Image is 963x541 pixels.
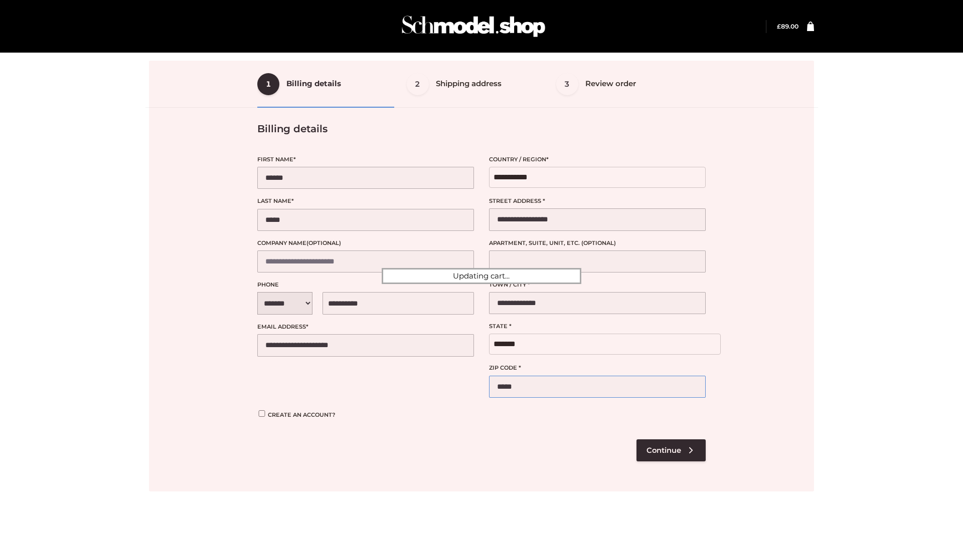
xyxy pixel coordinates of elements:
a: £89.00 [777,23,798,30]
div: Updating cart... [382,268,581,284]
span: £ [777,23,781,30]
img: Schmodel Admin 964 [398,7,549,46]
bdi: 89.00 [777,23,798,30]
